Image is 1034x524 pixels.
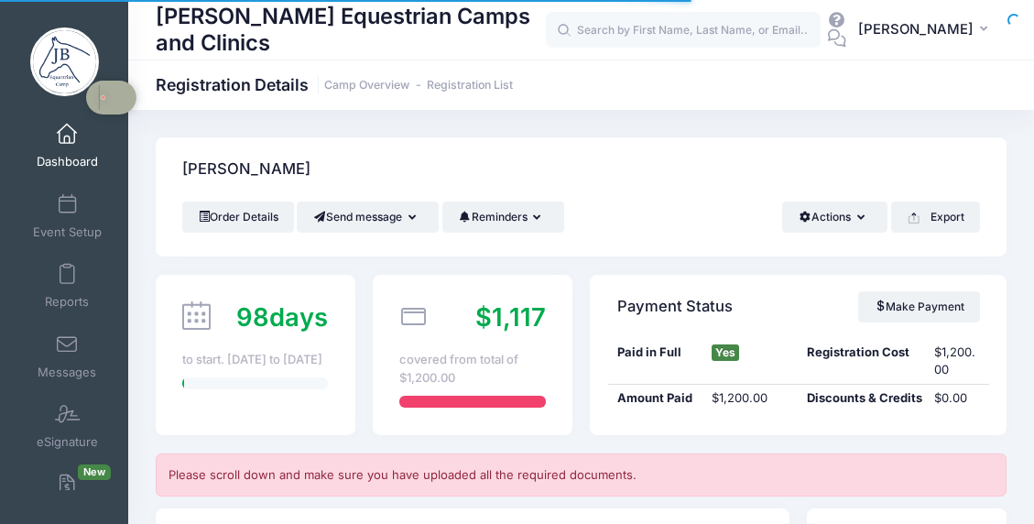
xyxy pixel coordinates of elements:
h1: [PERSON_NAME] Equestrian Camps and Clinics [156,1,546,59]
a: Reports [24,254,111,318]
span: Messages [38,365,96,380]
div: $1,200.00 [925,344,988,379]
span: New [78,464,111,480]
h4: Payment Status [617,280,733,333]
a: Registration List [427,79,513,93]
img: Jessica Braswell Equestrian Camps and Clinics [30,27,99,96]
a: eSignature [24,394,111,458]
span: Reports [45,295,89,311]
h1: Registration Details [156,75,513,94]
div: Amount Paid [608,389,703,408]
button: [PERSON_NAME] [846,9,1007,51]
div: covered from total of $1,200.00 [399,351,545,387]
a: Dashboard [24,114,111,178]
span: Dashboard [37,155,98,170]
button: Actions [782,202,887,233]
a: Make Payment [858,291,980,322]
a: Messages [24,324,111,388]
span: [PERSON_NAME] [858,19,974,39]
span: eSignature [37,435,98,451]
span: Event Setup [33,224,102,240]
button: Reminders [442,202,564,233]
div: days [236,299,328,336]
div: Registration Cost [799,344,926,379]
span: $1,117 [475,301,546,333]
div: Discounts & Credits [799,389,926,408]
div: $0.00 [925,389,988,408]
span: 98 [236,301,269,333]
button: Export [891,202,980,233]
h4: [PERSON_NAME] [182,144,310,196]
a: Order Details [182,202,294,233]
input: Search by First Name, Last Name, or Email... [546,12,821,49]
div: Paid in Full [608,344,703,379]
a: Camp Overview [324,79,409,93]
div: to start. [DATE] to [DATE] [182,351,328,369]
button: Send message [297,202,439,233]
a: Event Setup [24,184,111,248]
div: $1,200.00 [703,389,799,408]
span: Yes [712,344,739,361]
div: Please scroll down and make sure you have uploaded all the required documents. [156,453,1007,497]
